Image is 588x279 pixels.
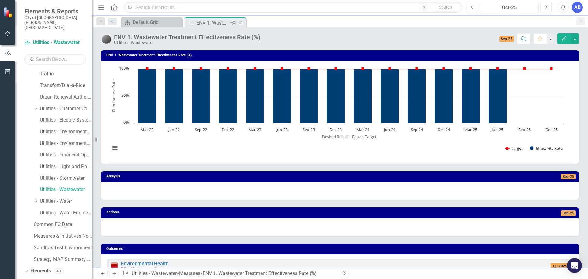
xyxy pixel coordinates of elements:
[173,67,175,70] path: Jun-22, 100. Target.
[30,267,51,274] a: Elements
[254,67,256,70] path: Mar-23, 100. Target.
[121,261,168,266] a: Environmental Health
[106,247,576,251] h3: Outcomes
[24,54,86,65] input: Search Below...
[222,127,234,132] text: Dec-22
[469,67,472,70] path: Mar-25, 100. Target.
[168,127,180,132] text: Jun-22
[496,67,499,70] path: Jun-25, 100. Target.
[464,127,477,132] text: Mar-25
[34,233,92,240] a: Measures & Initiatives No Longer Used
[550,67,553,70] path: Dec-25, 100. Target.
[40,175,92,182] a: Utilities - Stormwater
[300,69,318,123] path: Sep-23, 100. Effectivity Rate.
[246,69,264,123] path: Mar-23, 100. Effectivity Rate.
[138,69,552,123] g: Effectivity Rate, series 2 of 2. Bar series with 16 bars.
[111,79,116,112] text: Effectiveness Rate
[551,263,570,269] span: Q3 2025
[330,127,342,132] text: Dec-23
[106,210,323,214] h3: Actions
[200,67,202,70] path: Sep-22, 100. Target.
[273,69,291,123] path: Jun-23, 100. Effectivity Rate.
[101,34,111,44] img: No Information
[34,244,92,251] a: Sandbox Test Environment
[389,67,391,70] path: Jun-24, 100. Target.
[24,8,86,15] span: Elements & Reports
[40,140,92,147] a: Utilities - Environmental Services Div.
[114,40,260,45] div: Utilities - Wastewater
[561,210,576,216] span: Sep-25
[121,266,156,271] small: Citywide Scorecard
[123,18,181,26] a: Default Grid
[480,2,539,13] button: Oct-25
[195,127,207,132] text: Sep-22
[106,174,334,178] h3: Analysis
[430,3,461,12] button: Search
[40,70,92,77] a: Traffic
[40,105,92,112] a: Utilities - Customer Connections
[165,69,183,123] path: Jun-22, 100. Effectivity Rate.
[121,92,129,98] text: 50%
[138,69,156,123] path: Mar-22, 100. Effectivity Rate.
[308,67,310,70] path: Sep-23, 100. Target.
[203,270,317,276] div: ENV 1. Wastewater Treatment Effectiveness Rate (%)
[146,67,553,70] g: Target, series 1 of 2. Line with 16 data points.
[281,67,283,70] path: Jun-23, 100. Target.
[381,69,399,123] path: Jun-24, 100. Effectivity Rate.
[40,128,92,135] a: Utilities - Environmental Regulatory Affairs
[111,262,118,270] img: Below Plan
[192,69,210,123] path: Sep-22, 100. Effectivity Rate.
[124,2,462,13] input: Search ClearPoint...
[123,119,129,125] text: 0%
[530,145,563,151] button: Show Effectivity Rate
[572,2,583,13] button: AB
[24,39,86,46] a: Utilities - Wastewater
[40,186,92,193] a: Utilities - Wastewater
[34,221,92,228] a: Common FC Data
[24,15,86,30] small: City of [GEOGRAPHIC_DATA][PERSON_NAME], [GEOGRAPHIC_DATA]
[545,127,558,132] text: Dec-25
[489,69,507,123] path: Jun-25, 100. Effectivity Rate.
[107,66,573,157] div: Chart. Highcharts interactive chart.
[499,36,514,42] span: Sep-25
[40,209,92,217] a: Utilities - Water Engineering
[40,117,92,124] a: Utilities - Electric Systems Eng Div.
[303,127,315,132] text: Sep-23
[356,127,370,132] text: Mar-24
[107,66,568,157] svg: Interactive chart
[146,67,149,70] path: Mar-22, 100. Target.
[435,69,453,123] path: Dec-24, 100. Effectivity Rate.
[335,67,337,70] path: Dec-23, 100. Target.
[362,67,364,70] path: Mar-24, 100. Target.
[491,127,503,132] text: Jun-25
[179,270,200,276] a: Measures
[354,69,372,123] path: Mar-24, 100. Effectivity Rate.
[119,65,129,71] text: 100%
[123,270,335,277] div: » »
[111,144,119,152] button: View chart menu, Chart
[40,82,92,89] a: Transfort/Dial-a-Ride
[518,127,531,132] text: Sep-25
[114,34,260,40] div: ENV 1. Wastewater Treatment Effectiveness Rate (%)
[54,268,64,273] div: 43
[133,18,181,26] div: Default Grid
[40,163,92,170] a: Utilities - Light and Power
[327,69,345,123] path: Dec-23, 100. Effectivity Rate.
[219,69,237,123] path: Dec-22, 100. Effectivity Rate.
[40,152,92,159] a: Utilities - Financial Operations
[561,174,576,179] span: Sep-25
[383,127,396,132] text: Jun-24
[482,4,537,11] div: Oct-25
[567,258,582,273] div: Open Intercom Messenger
[141,127,153,132] text: Mar-22
[40,94,92,101] a: Urban Renewal Authority
[248,127,261,132] text: Mar-23
[3,7,14,18] img: ClearPoint Strategy
[34,256,92,263] a: Strategy MAP Summary Reports
[505,145,523,151] button: Show Target
[439,5,452,9] span: Search
[227,67,229,70] path: Dec-22, 100. Target.
[416,67,418,70] path: Sep-24, 100. Target.
[322,134,377,139] text: Desired Result = Equals Target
